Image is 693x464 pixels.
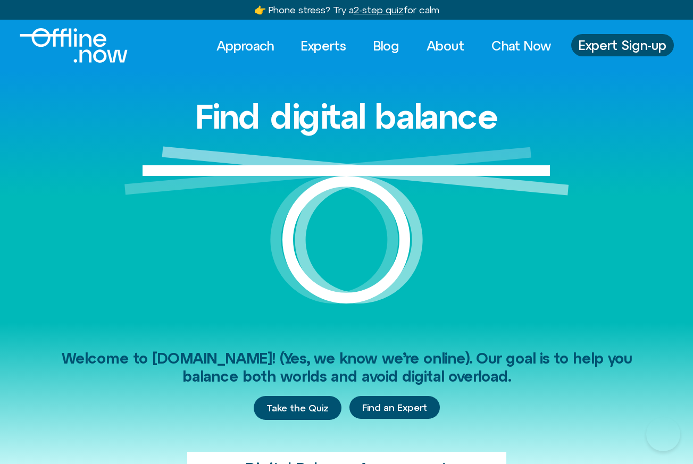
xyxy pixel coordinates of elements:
a: Find an Expert [349,396,440,419]
a: Approach [207,34,283,57]
span: Find an Expert [362,402,427,413]
a: Chat Now [482,34,561,57]
nav: Menu [207,34,561,57]
a: Experts [291,34,356,57]
img: offline.now [20,28,128,63]
a: Blog [364,34,409,57]
a: Take the Quiz [254,396,341,420]
iframe: Botpress [646,417,680,451]
span: Take the Quiz [266,402,329,414]
a: 👉 Phone stress? Try a2-step quizfor calm [254,4,439,15]
a: About [417,34,474,57]
a: Expert Sign-up [571,34,674,56]
u: 2-step quiz [354,4,404,15]
h1: Find digital balance [195,98,498,135]
div: Logo [20,28,110,63]
span: Welcome to [DOMAIN_NAME]! (Yes, we know we’re online). Our goal is to help you balance both world... [61,350,632,385]
span: Expert Sign-up [579,38,666,52]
